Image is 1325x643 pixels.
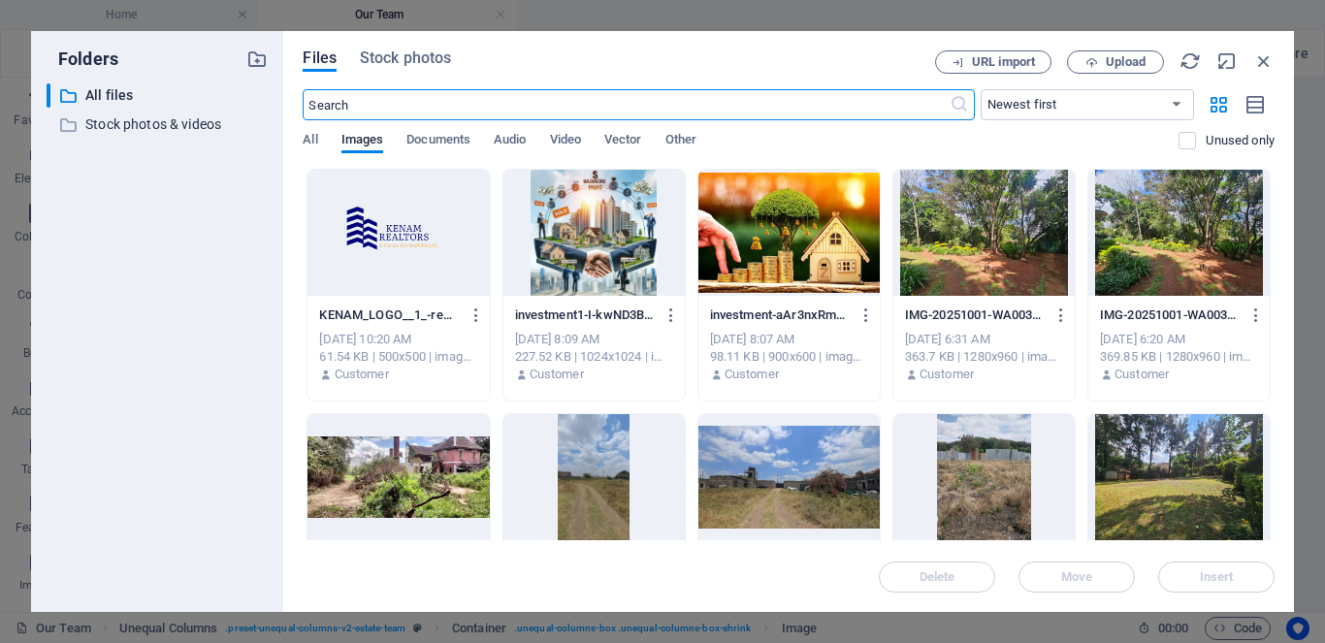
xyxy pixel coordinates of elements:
div: 98.11 KB | 900x600 | image/jpeg [710,348,868,366]
div: 227.52 KB | 1024x1024 | image/jpeg [515,348,673,366]
div: [DATE] 8:09 AM [515,331,673,348]
p: Customer [920,366,974,383]
div: 369.85 KB | 1280x960 | image/jpeg [1100,348,1258,366]
div: ​ [47,83,50,108]
span: Documents [406,128,470,155]
p: Customer [530,366,584,383]
p: IMG-20251001-WA0032-44BnA6CpDPDZk7yGq6XrWQ.jpg [1100,306,1241,324]
span: Upload [1106,56,1146,68]
p: IMG-20251001-WA0030-7eHe_D5OBAfL9QNVO8fHgg.jpg [905,306,1046,324]
div: [DATE] 8:07 AM [710,331,868,348]
div: [DATE] 6:20 AM [1100,331,1258,348]
i: Close [1253,50,1275,72]
div: 363.7 KB | 1280x960 | image/jpeg [905,348,1063,366]
span: Files [303,47,337,70]
button: Upload [1067,50,1164,74]
p: Customer [725,366,779,383]
span: Other [665,128,696,155]
p: Customer [1115,366,1169,383]
span: Stock photos [360,47,451,70]
div: [DATE] 6:31 AM [905,331,1063,348]
p: Stock photos & videos [85,113,233,136]
p: Customer [335,366,389,383]
span: URL import [972,56,1035,68]
div: [DATE] 10:20 AM [319,331,477,348]
p: investment-aAr3nxRmPCGP8OBXvW-HCA.jpg [710,306,851,324]
span: Vector [604,128,642,155]
p: KENAM_LOGO__1_-removebg-preview-oQ9M99Lz-7Fbb6nYb18LaQ.png [319,306,460,324]
span: All [303,128,317,155]
span: Audio [494,128,526,155]
i: Create new folder [246,48,268,70]
button: URL import [935,50,1051,74]
p: All files [85,84,233,107]
span: Images [341,128,384,155]
p: investment1-I-kwND3B5eTLkgcZknpypQ.jpg [515,306,656,324]
i: Minimize [1216,50,1238,72]
p: Folders [47,47,118,72]
div: 61.54 KB | 500x500 | image/png [319,348,477,366]
span: Video [550,128,581,155]
i: Reload [1180,50,1201,72]
p: Displays only files that are not in use on the website. Files added during this session can still... [1206,132,1275,149]
div: Stock photos & videos [47,113,268,137]
input: Search [303,89,949,120]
